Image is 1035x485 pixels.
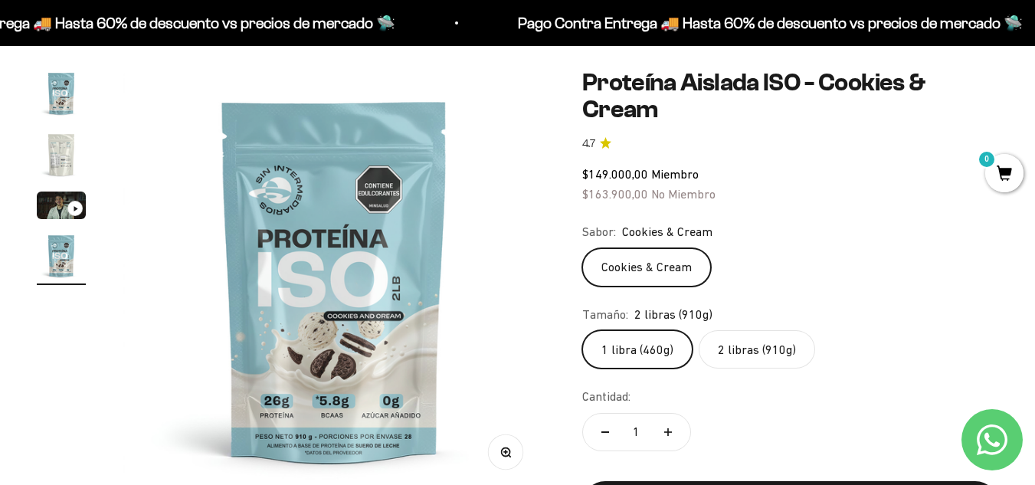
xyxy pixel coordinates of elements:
p: Pago Contra Entrega 🚚 Hasta 60% de descuento vs precios de mercado 🛸 [513,11,1017,35]
a: 4.74.7 de 5.0 estrellas [582,136,998,152]
h1: Proteína Aislada ISO - Cookies & Cream [582,69,998,123]
a: 0 [985,166,1024,183]
span: $163.900,00 [582,187,648,201]
span: $149.000,00 [582,167,648,181]
span: 2 libras (910g) [634,305,712,325]
button: Ir al artículo 3 [37,192,86,224]
label: Cantidad: [582,387,630,407]
span: Cookies & Cream [622,222,712,242]
span: Miembro [651,167,699,181]
legend: Sabor: [582,222,616,242]
button: Ir al artículo 4 [37,231,86,285]
button: Reducir cantidad [583,414,627,451]
button: Aumentar cantidad [646,414,690,451]
span: No Miembro [651,187,716,201]
button: Ir al artículo 2 [37,130,86,184]
span: 4.7 [582,136,595,152]
button: Ir al artículo 1 [37,69,86,123]
img: Proteína Aislada ISO - Cookies & Cream [37,231,86,280]
legend: Tamaño: [582,305,628,325]
img: Proteína Aislada ISO - Cookies & Cream [37,130,86,179]
mark: 0 [978,150,996,169]
img: Proteína Aislada ISO - Cookies & Cream [37,69,86,118]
